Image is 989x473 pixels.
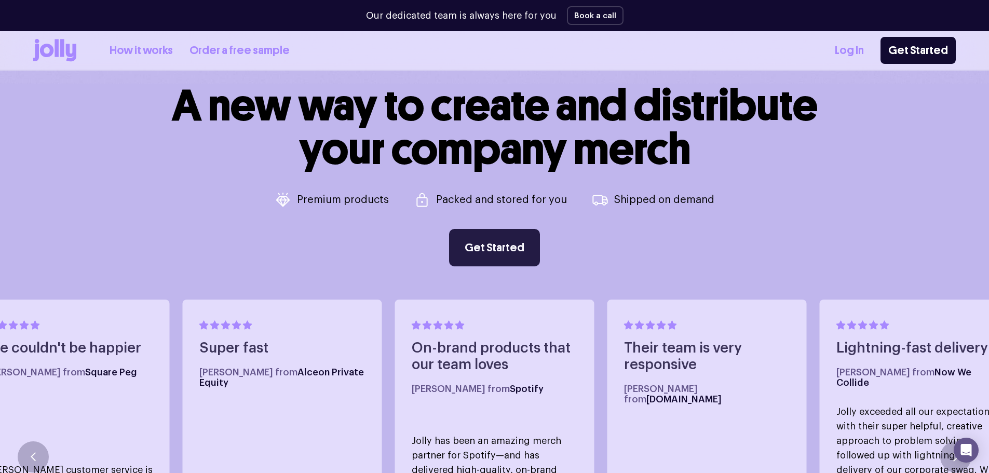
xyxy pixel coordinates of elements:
h5: [PERSON_NAME] from [199,367,365,388]
a: Log In [835,42,864,59]
h5: [PERSON_NAME] from [624,384,790,404]
button: Book a call [567,6,624,25]
h5: [PERSON_NAME] from [412,384,578,394]
p: Premium products [297,195,389,205]
div: Open Intercom Messenger [954,438,979,463]
span: [DOMAIN_NAME] [646,395,722,404]
a: Get Started [880,37,956,64]
p: Our dedicated team is always here for you [366,9,557,23]
a: Order a free sample [189,42,290,59]
p: Packed and stored for you [436,195,567,205]
span: Spotify [510,384,544,394]
a: Get Started [449,229,540,266]
h4: On-brand products that our team loves [412,340,578,373]
a: How it works [110,42,173,59]
span: Square Peg [85,368,137,377]
h4: Their team is very responsive [624,340,790,373]
h1: A new way to create and distribute your company merch [172,84,818,171]
p: Shipped on demand [614,195,714,205]
h4: Super fast [199,340,365,357]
